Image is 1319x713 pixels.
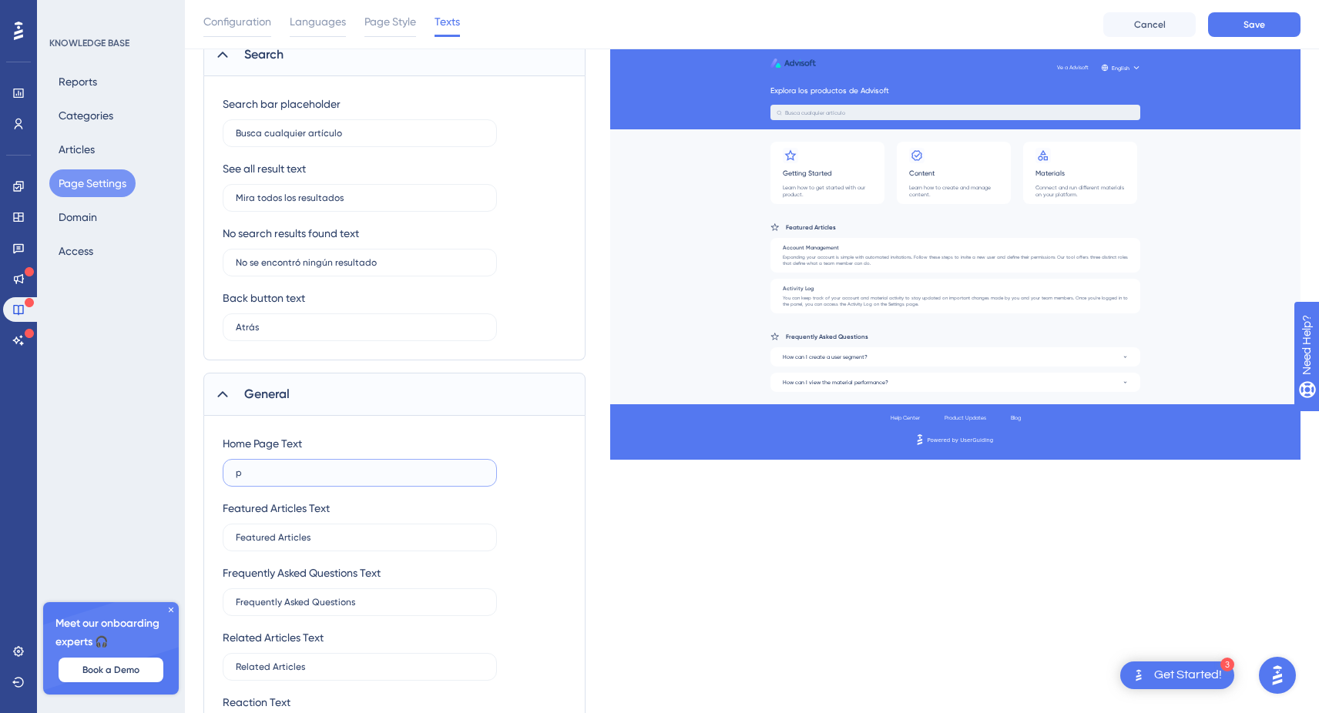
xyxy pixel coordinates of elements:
span: Configuration [203,12,271,31]
div: Open Get Started! checklist, remaining modules: 3 [1120,661,1234,689]
input: Search for Articles... [236,128,484,139]
div: Search bar placeholder [223,95,341,113]
button: Categories [49,102,123,129]
iframe: UserGuiding AI Assistant Launcher [1254,652,1301,698]
div: Frequently Asked Questions Text [223,564,381,582]
span: Languages [290,12,346,31]
input: No results found [236,257,484,268]
button: Articles [49,136,104,163]
input: Home Page [236,467,484,478]
div: 3 [1220,658,1234,671]
button: Cancel [1103,12,1196,37]
div: No search results found text [223,224,359,243]
div: Related Articles Text [223,628,324,647]
button: Domain [49,203,106,231]
span: Meet our onboarding experts 🎧 [55,614,166,651]
span: General [244,385,290,403]
button: Reports [49,68,106,95]
span: Search [244,45,284,64]
span: Texts [435,12,460,31]
input: Frequently Asked Questions [236,597,484,608]
div: See all result text [223,159,306,178]
img: launcher-image-alternative-text [1129,666,1148,685]
input: Related Articles [236,661,484,672]
span: Book a Demo [82,664,139,676]
div: KNOWLEDGE BASE [49,37,129,49]
div: Back button text [223,289,305,307]
input: Featured Articles [236,532,484,543]
div: Get Started! [1154,667,1222,684]
button: Book a Demo [59,658,163,682]
div: Reaction Text [223,693,290,711]
input: Back [236,322,484,333]
input: See all results [236,192,484,203]
div: Featured Articles Text [223,499,330,517]
span: Save [1243,18,1265,31]
button: Save [1208,12,1301,37]
div: Home Page Text [223,434,302,453]
span: Page Style [364,12,416,31]
button: Access [49,237,102,265]
button: Page Settings [49,169,136,197]
span: Cancel [1134,18,1166,31]
span: Need Help? [36,4,96,22]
